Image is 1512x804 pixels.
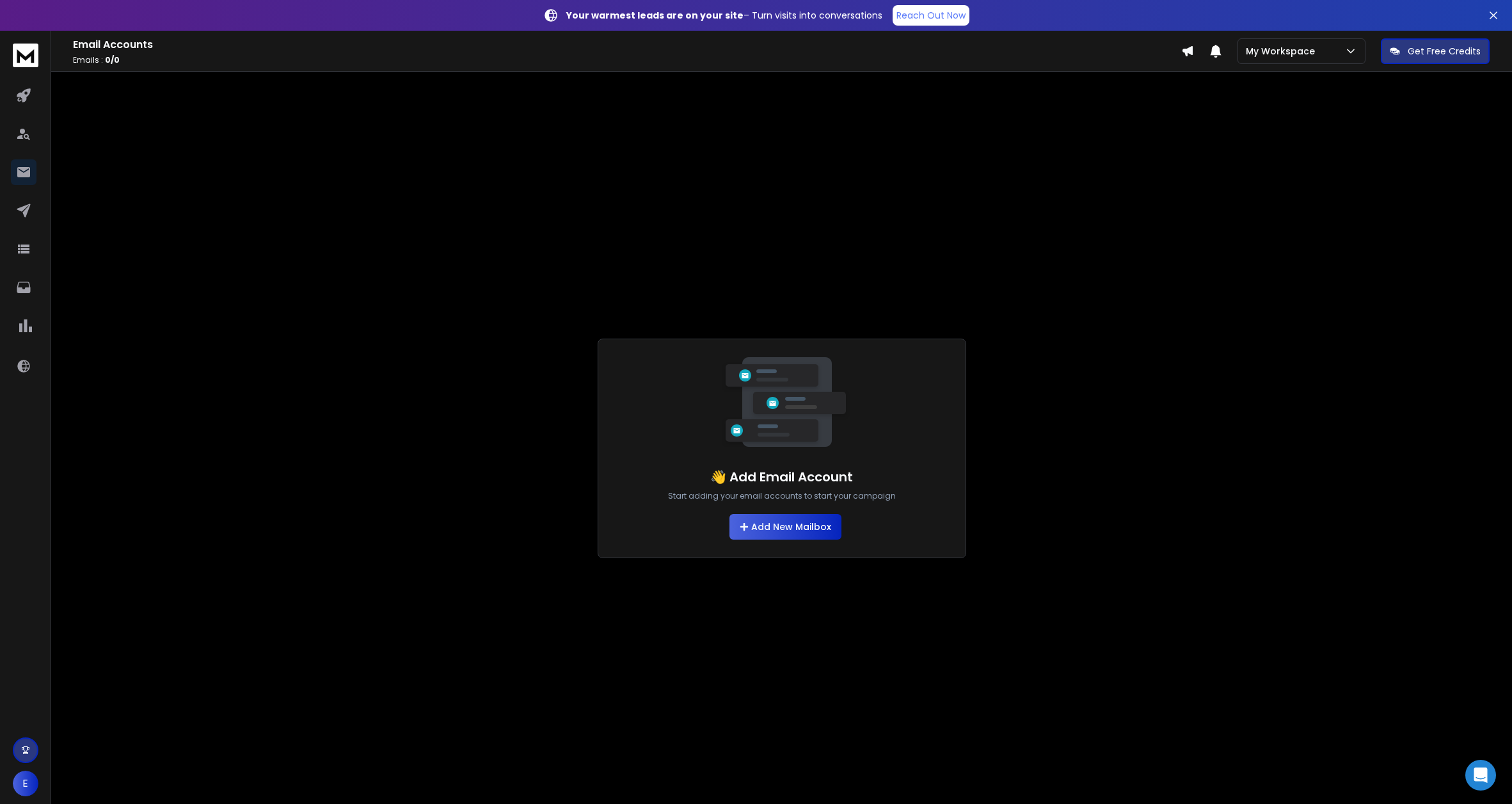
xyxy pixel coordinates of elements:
button: Add New Mailbox [729,514,841,540]
button: E [13,771,38,796]
p: My Workspace [1246,45,1320,58]
a: Reach Out Now [893,5,969,26]
h1: Email Accounts [73,37,1181,52]
img: logo [13,44,38,67]
p: Reach Out Now [896,9,966,22]
p: – Turn visits into conversations [566,9,882,22]
strong: Your warmest leads are on your site [566,9,744,22]
p: Emails : [73,55,1181,65]
p: Start adding your email accounts to start your campaign [668,491,896,501]
h1: 👋 Add Email Account [710,468,853,486]
span: 0 / 0 [105,54,120,65]
p: Get Free Credits [1408,45,1481,58]
div: Open Intercom Messenger [1465,760,1496,791]
button: Get Free Credits [1381,38,1490,64]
